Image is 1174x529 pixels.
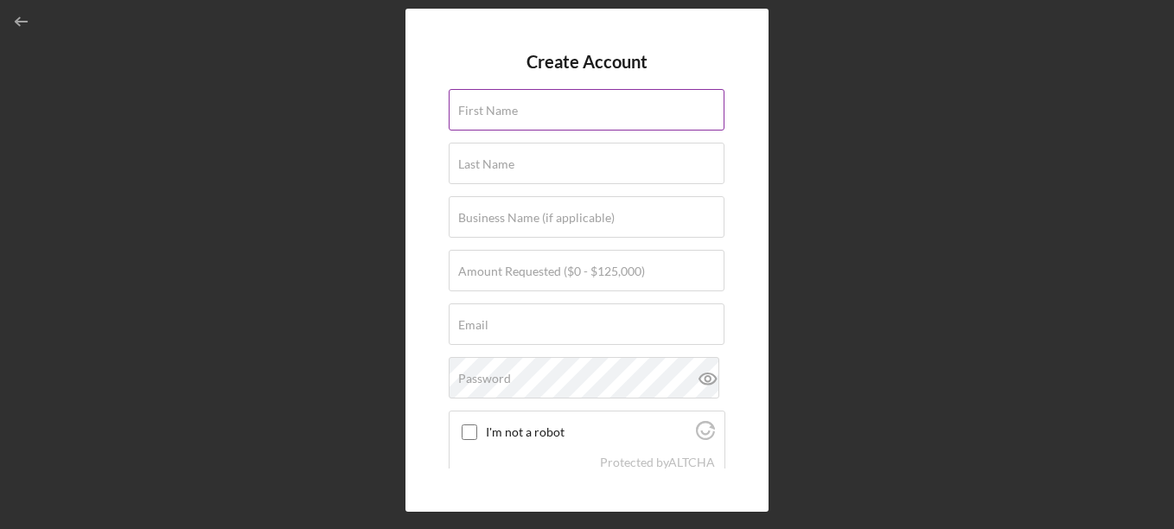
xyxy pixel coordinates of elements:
[458,211,615,225] label: Business Name (if applicable)
[668,455,715,469] a: Visit Altcha.org
[458,318,488,332] label: Email
[458,157,514,171] label: Last Name
[458,104,518,118] label: First Name
[526,52,648,72] h4: Create Account
[696,428,715,443] a: Visit Altcha.org
[458,264,645,278] label: Amount Requested ($0 - $125,000)
[486,425,691,439] label: I'm not a robot
[600,456,715,469] div: Protected by
[458,372,511,386] label: Password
